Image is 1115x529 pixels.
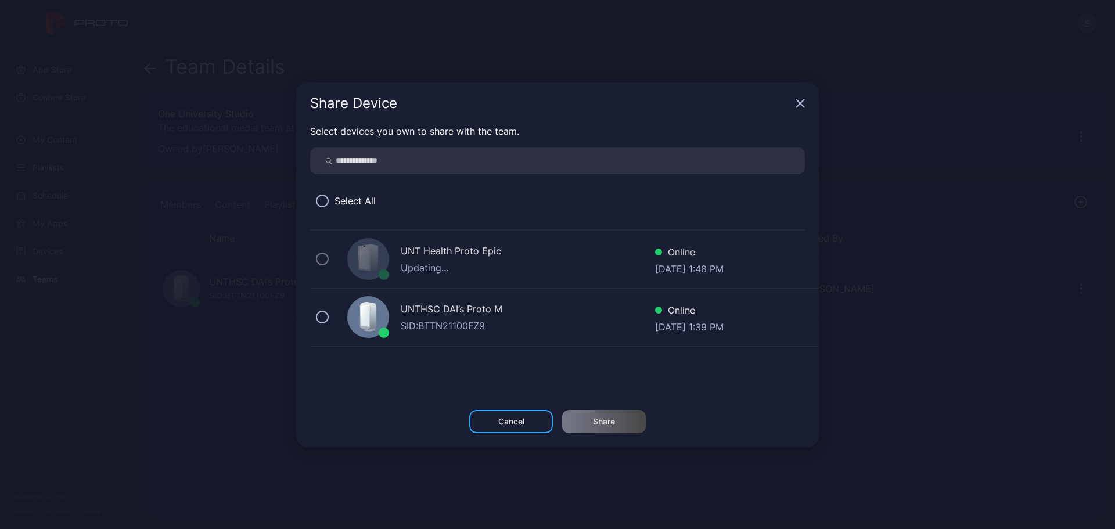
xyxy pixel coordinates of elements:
div: [DATE] 1:39 PM [655,320,724,332]
div: Share Device [310,96,791,110]
div: Online [655,245,724,262]
div: UNT Health Proto Epic [401,244,655,261]
div: Online [655,303,724,320]
div: SID: BTTN21100FZ9 [401,319,655,333]
p: Select devices you own to share with the team. [310,124,805,138]
button: Cancel [469,410,553,433]
div: Share [593,417,615,426]
div: Cancel [498,417,524,426]
button: Share [562,410,646,433]
div: UNTHSC DAI’s Proto M [401,302,655,319]
div: Updating… [401,261,655,275]
div: [DATE] 1:48 PM [655,262,724,274]
span: Select All [334,194,376,208]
